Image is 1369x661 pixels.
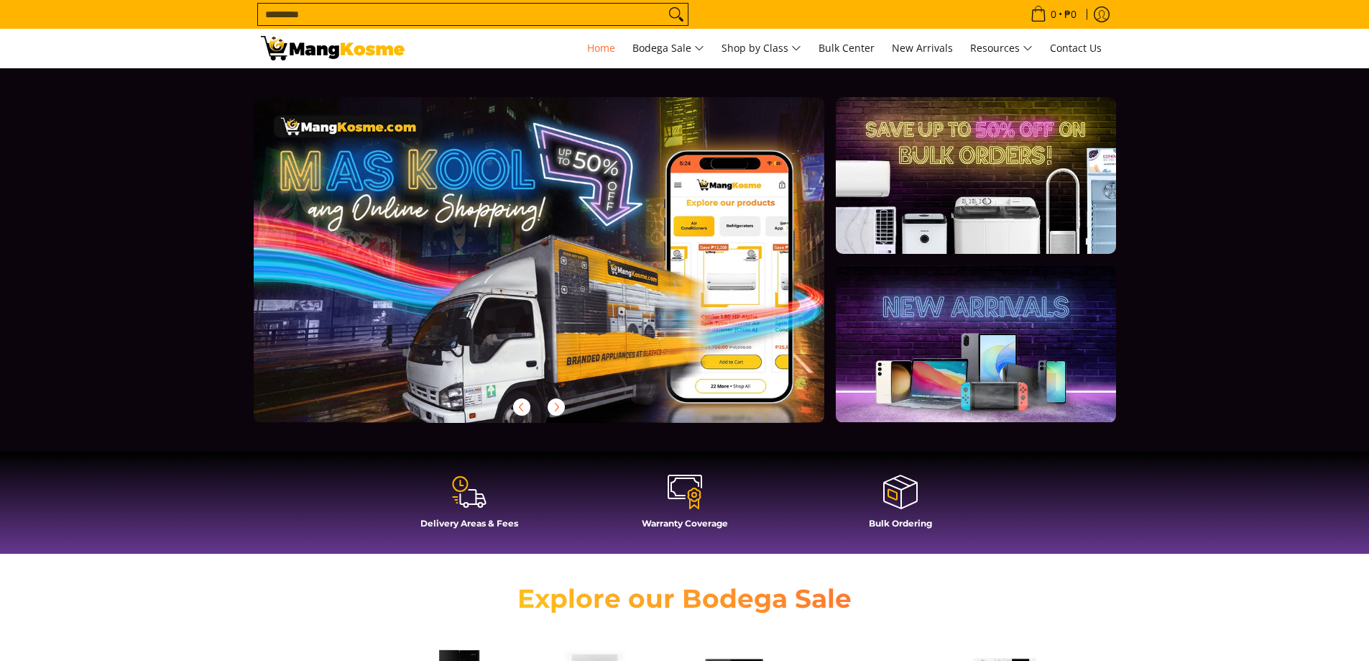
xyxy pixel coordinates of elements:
[506,391,538,423] button: Previous
[1026,6,1081,22] span: •
[722,40,801,58] span: Shop by Class
[885,29,960,68] a: New Arrivals
[1062,9,1079,19] span: ₱0
[714,29,808,68] a: Shop by Class
[800,473,1001,539] a: Bulk Ordering
[800,518,1001,529] h4: Bulk Ordering
[1048,9,1059,19] span: 0
[892,41,953,55] span: New Arrivals
[819,41,875,55] span: Bulk Center
[632,40,704,58] span: Bodega Sale
[625,29,711,68] a: Bodega Sale
[369,473,570,539] a: Delivery Areas & Fees
[584,473,785,539] a: Warranty Coverage
[419,29,1109,68] nav: Main Menu
[476,583,893,615] h2: Explore our Bodega Sale
[369,518,570,529] h4: Delivery Areas & Fees
[665,4,688,25] button: Search
[963,29,1040,68] a: Resources
[254,97,871,446] a: More
[1050,41,1102,55] span: Contact Us
[261,36,405,60] img: Mang Kosme: Your Home Appliances Warehouse Sale Partner!
[580,29,622,68] a: Home
[587,41,615,55] span: Home
[1043,29,1109,68] a: Contact Us
[811,29,882,68] a: Bulk Center
[584,518,785,529] h4: Warranty Coverage
[540,391,572,423] button: Next
[970,40,1033,58] span: Resources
